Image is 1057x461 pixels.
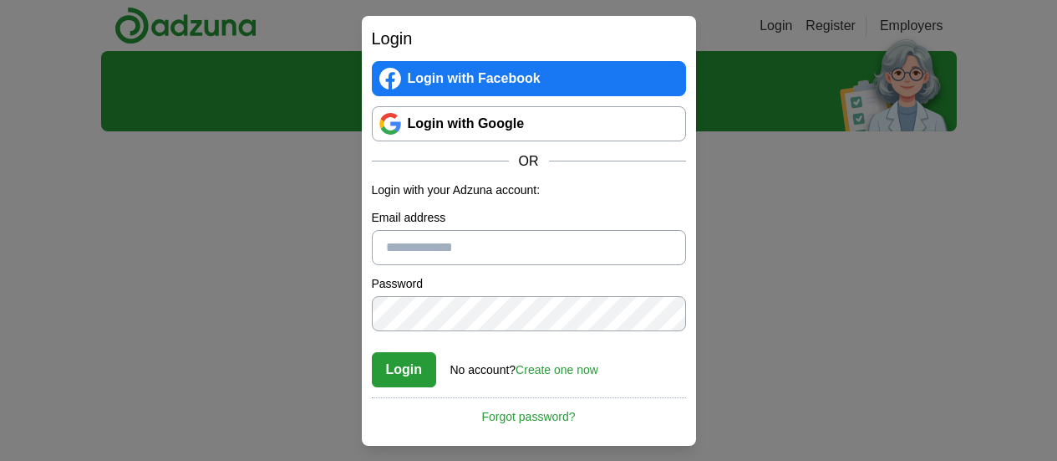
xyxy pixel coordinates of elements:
a: Login with Google [372,106,686,141]
label: Email address [372,209,686,227]
span: OR [509,151,549,172]
button: Login [372,352,437,387]
a: Login with Facebook [372,61,686,96]
a: Forgot password? [372,397,686,426]
label: Password [372,275,686,293]
a: Create one now [516,363,598,376]
p: Login with your Adzuna account: [372,182,686,199]
div: No account? [450,351,598,379]
h2: Login [372,26,686,51]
